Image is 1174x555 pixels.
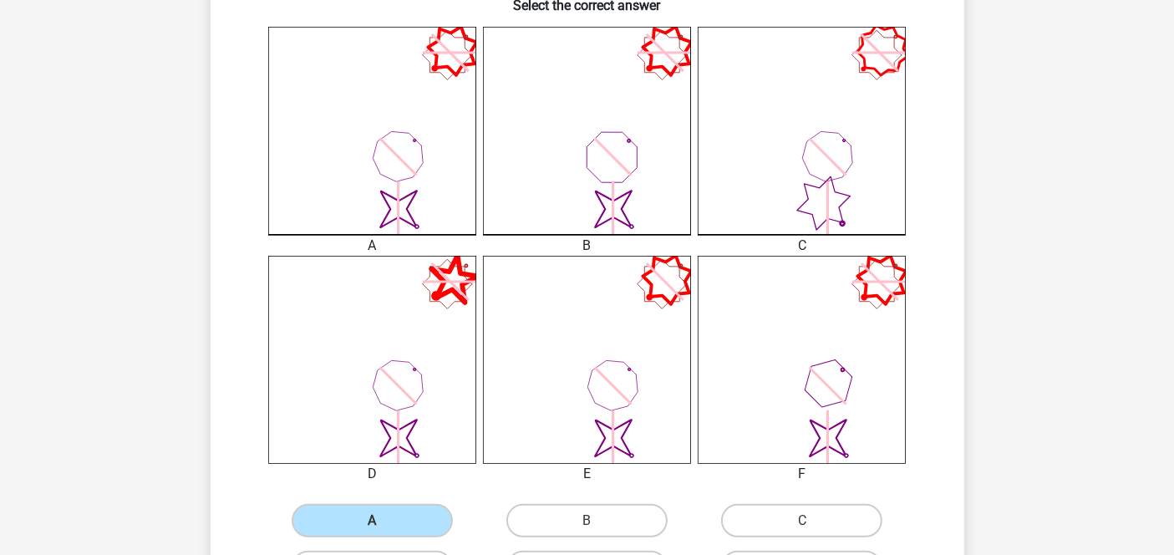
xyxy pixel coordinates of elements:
div: C [685,236,918,256]
label: C [721,504,882,537]
label: A [292,504,453,537]
div: A [256,236,489,256]
label: B [506,504,668,537]
div: D [256,464,489,484]
div: B [470,236,704,256]
div: F [685,464,918,484]
div: E [470,464,704,484]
